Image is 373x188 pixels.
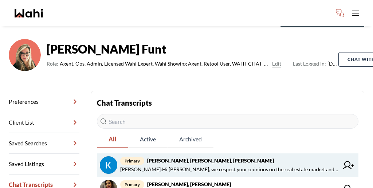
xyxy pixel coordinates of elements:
strong: [PERSON_NAME], [PERSON_NAME], [PERSON_NAME] [147,157,274,164]
span: Last Logged In: [293,60,326,67]
a: primary[PERSON_NAME], [PERSON_NAME], [PERSON_NAME][PERSON_NAME]:Hi [PERSON_NAME], we respect your... [97,153,358,177]
span: Agent, Ops, Admin, Licensed Wahi Expert, Wahi Showing Agent, Retool User, WAHI_CHAT_MODERATOR [60,59,269,68]
button: Active [128,132,168,148]
span: Role: [47,59,58,68]
a: Saved Listings [9,154,79,175]
button: Archived [168,132,213,148]
strong: [PERSON_NAME], [PERSON_NAME] [147,181,231,187]
strong: Chat Transcripts [97,98,152,107]
img: chat avatar [100,156,117,174]
img: ef0591e0ebeb142b.png [9,39,41,71]
a: Client List [9,112,79,133]
button: Toggle open navigation menu [348,6,363,20]
span: [DATE] [293,59,338,68]
a: Wahi homepage [15,9,43,17]
span: [PERSON_NAME] : Hi [PERSON_NAME], we respect your opinions on the real estate market and want you... [120,165,339,174]
strong: [PERSON_NAME] Funt [47,42,338,56]
span: primary [120,157,144,165]
a: Saved Searches [9,133,79,154]
input: Search [97,114,358,129]
a: Preferences [9,91,79,112]
button: Edit [272,59,281,68]
button: All [97,132,128,148]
